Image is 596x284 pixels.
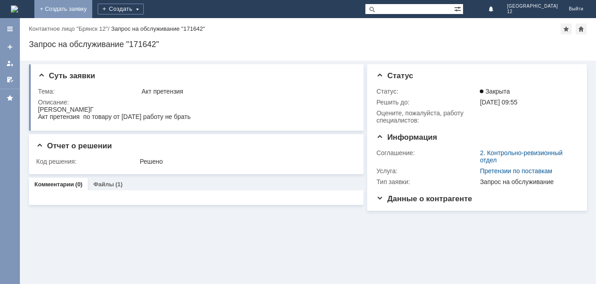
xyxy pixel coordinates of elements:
span: Статус [376,71,413,80]
span: 12 [507,9,558,14]
div: Код решения: [36,158,138,165]
img: logo [11,5,18,13]
a: Мои заявки [3,56,17,71]
span: Данные о контрагенте [376,194,472,203]
div: Тема: [38,88,140,95]
span: Суть заявки [38,71,95,80]
div: Соглашение: [376,149,478,156]
div: Тип заявки: [376,178,478,185]
a: Контактное лицо "Брянск 12" [29,25,108,32]
div: Статус: [376,88,478,95]
span: Отчет о решении [36,142,112,150]
span: Информация [376,133,437,142]
div: Решено [140,158,351,165]
div: Добавить в избранное [561,24,572,34]
span: [DATE] 09:55 [480,99,517,106]
div: (1) [115,181,123,188]
div: Запрос на обслуживание "171642" [111,25,205,32]
div: Создать [98,4,144,14]
div: Запрос на обслуживание [480,178,574,185]
div: Описание: [38,99,353,106]
div: Oцените, пожалуйста, работу специалистов: [376,109,478,124]
a: Создать заявку [3,40,17,54]
a: Файлы [93,181,114,188]
a: Комментарии [34,181,74,188]
div: Запрос на обслуживание "171642" [29,40,587,49]
a: 2. Контрольно-ревизионный отдел [480,149,563,164]
div: Сделать домашней страницей [576,24,587,34]
div: (0) [76,181,83,188]
a: Мои согласования [3,72,17,87]
div: / [29,25,111,32]
div: Решить до: [376,99,478,106]
a: Перейти на домашнюю страницу [11,5,18,13]
a: Претензии по поставкам [480,167,552,175]
div: Услуга: [376,167,478,175]
div: Акт претензия [142,88,351,95]
span: Закрыта [480,88,510,95]
span: [GEOGRAPHIC_DATA] [507,4,558,9]
span: Расширенный поиск [454,4,463,13]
